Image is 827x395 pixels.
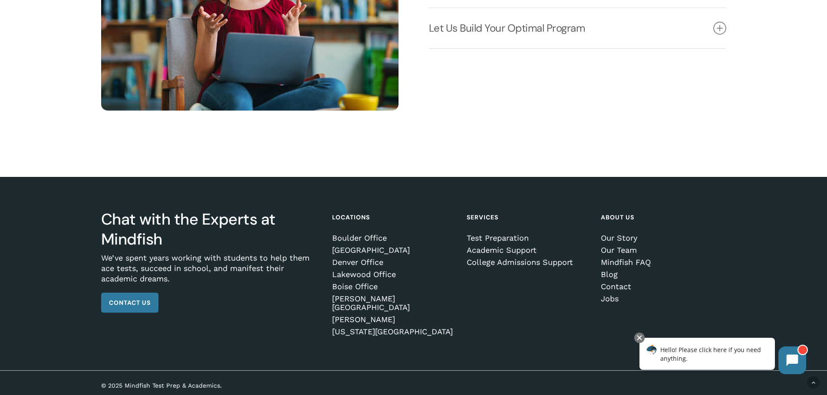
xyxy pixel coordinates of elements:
h4: About Us [601,209,723,225]
a: Our Story [601,234,723,242]
a: Boise Office [332,282,454,291]
a: Let Us Build Your Optimal Program [429,8,726,48]
a: Denver Office [332,258,454,267]
a: Contact [601,282,723,291]
a: College Admissions Support [467,258,589,267]
a: Mindfish FAQ [601,258,723,267]
a: [PERSON_NAME] [332,315,454,324]
a: [US_STATE][GEOGRAPHIC_DATA] [332,327,454,336]
p: We’ve spent years working with students to help them ace tests, succeed in school, and manifest t... [101,253,320,293]
h4: Locations [332,209,454,225]
p: © 2025 Mindfish Test Prep & Academics. [101,381,354,390]
h4: Services [467,209,589,225]
a: Lakewood Office [332,270,454,279]
a: Jobs [601,294,723,303]
span: Contact Us [109,298,151,307]
iframe: Chatbot [630,331,815,383]
h3: Chat with the Experts at Mindfish [101,209,320,249]
a: Boulder Office [332,234,454,242]
a: Contact Us [101,293,158,313]
a: Test Preparation [467,234,589,242]
a: Blog [601,270,723,279]
a: [GEOGRAPHIC_DATA] [332,246,454,255]
a: Academic Support [467,246,589,255]
a: Our Team [601,246,723,255]
a: [PERSON_NAME][GEOGRAPHIC_DATA] [332,294,454,312]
